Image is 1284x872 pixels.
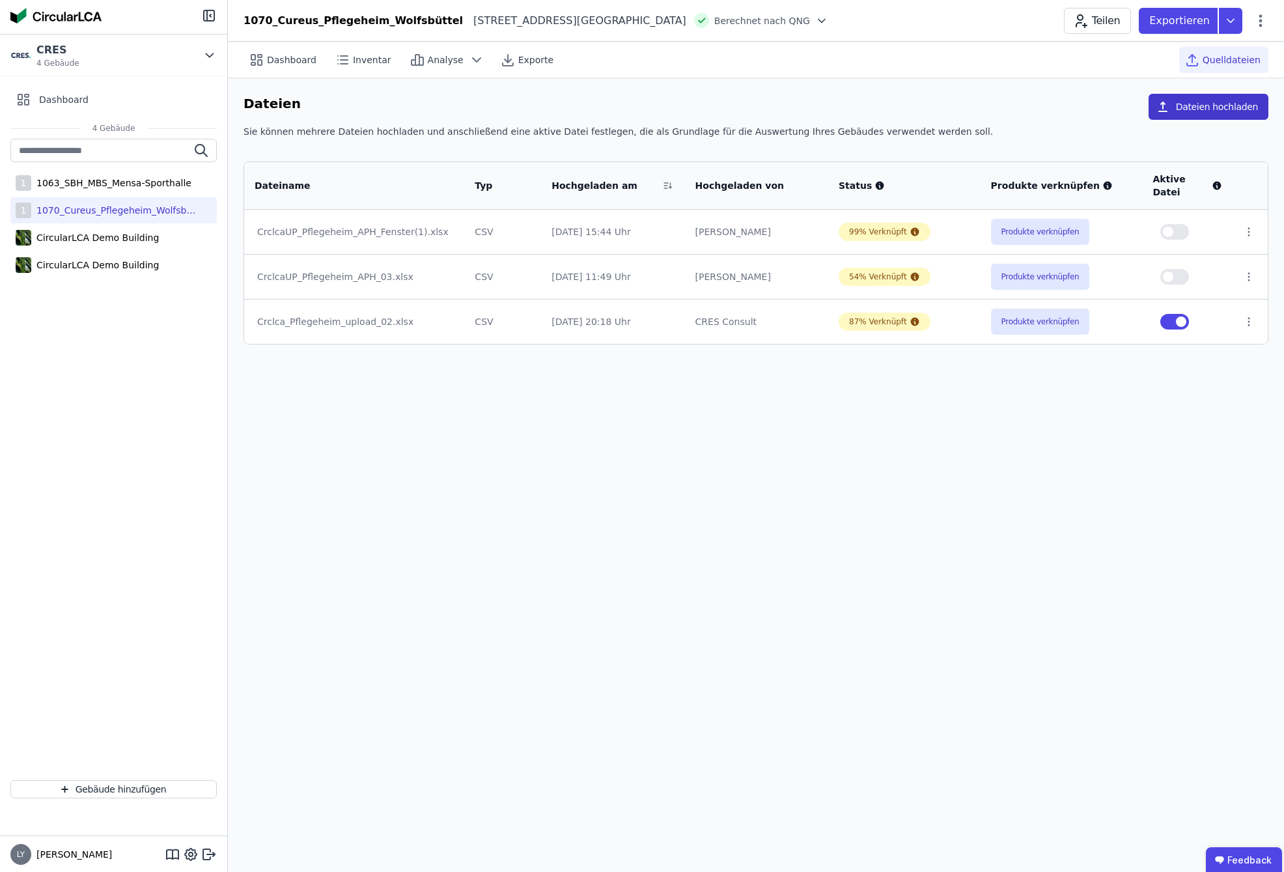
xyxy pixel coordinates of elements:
[10,8,102,23] img: Concular
[849,227,907,237] div: 99% Verknüpft
[31,848,112,861] span: [PERSON_NAME]
[10,45,31,66] img: CRES
[849,316,907,327] div: 87% Verknüpft
[257,225,451,238] div: CrclcaUP_Pflegeheim_APH_Fenster(1).xlsx
[1149,13,1212,29] p: Exportieren
[257,315,451,328] div: Crclca_Pflegeheim_upload_02.xlsx
[475,270,531,283] div: CSV
[36,42,79,58] div: CRES
[1152,173,1221,199] div: Aktive Datei
[31,204,201,217] div: 1070_Cureus_Pflegeheim_Wolfsbüttel
[695,270,818,283] div: [PERSON_NAME]
[353,53,391,66] span: Inventar
[10,780,217,798] button: Gebäude hinzufügen
[463,13,686,29] div: [STREET_ADDRESS][GEOGRAPHIC_DATA]
[475,225,531,238] div: CSV
[849,272,907,282] div: 54% Verknüpft
[31,259,159,272] div: CircularLCA Demo Building
[518,53,553,66] span: Exporte
[551,270,674,283] div: [DATE] 11:49 Uhr
[39,93,89,106] span: Dashboard
[31,231,159,244] div: CircularLCA Demo Building
[551,315,674,328] div: [DATE] 20:18 Uhr
[714,14,810,27] span: Berechnet nach QNG
[839,179,970,192] div: Status
[244,13,463,29] div: 1070_Cureus_Pflegeheim_Wolfsbüttel
[991,309,1090,335] button: Produkte verknüpfen
[36,58,79,68] span: 4 Gebäude
[17,851,25,858] span: LY
[991,179,1132,192] div: Produkte verknüpfen
[428,53,464,66] span: Analyse
[255,179,437,192] div: Dateiname
[695,179,802,192] div: Hochgeladen von
[16,203,31,218] div: 1
[257,270,451,283] div: CrclcaUP_Pflegeheim_APH_03.xlsx
[991,219,1090,245] button: Produkte verknüpfen
[267,53,316,66] span: Dashboard
[475,315,531,328] div: CSV
[16,255,31,275] img: CircularLCA Demo Building
[475,179,515,192] div: Typ
[16,175,31,191] div: 1
[991,264,1090,290] button: Produkte verknüpfen
[79,123,148,134] span: 4 Gebäude
[551,179,658,192] div: Hochgeladen am
[695,225,818,238] div: [PERSON_NAME]
[1064,8,1131,34] button: Teilen
[1149,94,1268,120] button: Dateien hochladen
[244,125,1268,148] div: Sie können mehrere Dateien hochladen und anschließend eine aktive Datei festlegen, die als Grundl...
[31,176,191,190] div: 1063_SBH_MBS_Mensa-Sporthalle
[551,225,674,238] div: [DATE] 15:44 Uhr
[695,315,818,328] div: CRES Consult
[16,227,31,248] img: CircularLCA Demo Building
[1203,53,1261,66] span: Quelldateien
[244,94,301,115] h6: Dateien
